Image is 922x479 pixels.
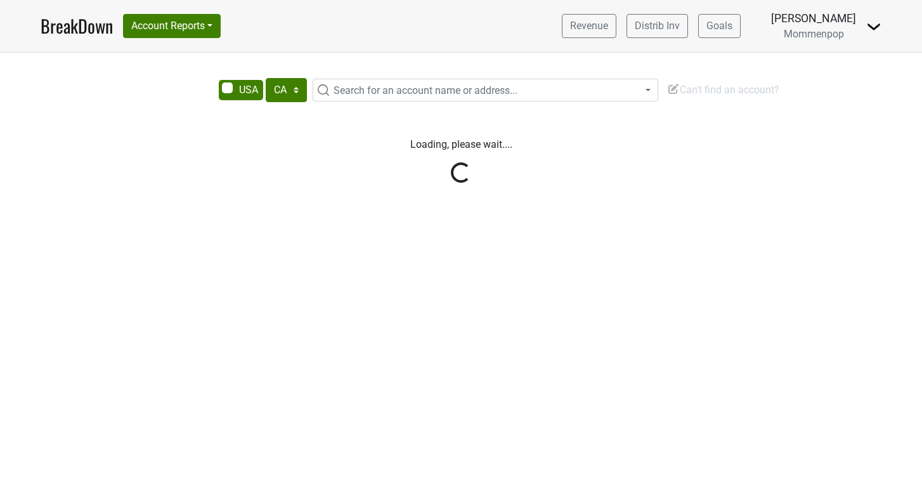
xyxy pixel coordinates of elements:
[667,82,680,95] img: Edit
[123,14,221,38] button: Account Reports
[334,84,517,96] span: Search for an account name or address...
[866,19,881,34] img: Dropdown Menu
[667,84,779,96] span: Can't find an account?
[627,14,688,38] a: Distrib Inv
[698,14,741,38] a: Goals
[562,14,616,38] a: Revenue
[771,10,856,27] div: [PERSON_NAME]
[41,13,113,39] a: BreakDown
[784,28,844,40] span: Mommenpop
[109,137,813,152] p: Loading, please wait....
